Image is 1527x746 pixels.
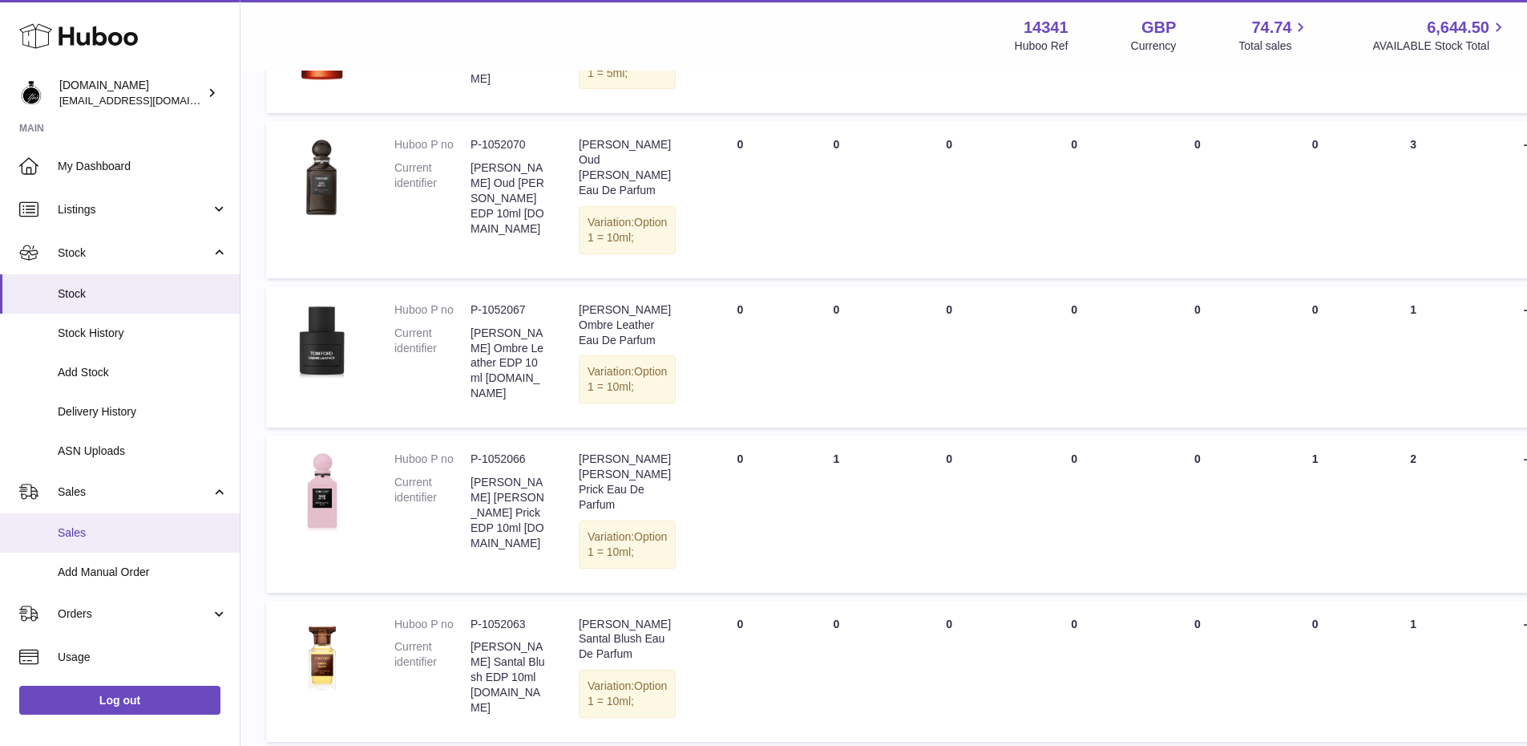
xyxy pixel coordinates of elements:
[788,286,884,428] td: 0
[58,245,211,261] span: Stock
[58,202,211,217] span: Listings
[19,81,43,105] img: theperfumesampler@gmail.com
[471,617,547,632] dd: P-1052063
[588,216,667,244] span: Option 1 = 10ml;
[884,121,1014,278] td: 0
[588,51,667,79] span: Option 1 = 5ml;
[1261,436,1370,592] td: 1
[471,302,547,318] dd: P-1052067
[471,160,547,236] dd: [PERSON_NAME] Oud [PERSON_NAME] EDP 10ml [DOMAIN_NAME]
[19,686,220,715] a: Log out
[394,302,471,318] dt: Huboo P no
[58,565,228,580] span: Add Manual Order
[579,670,676,718] div: Variation:
[1238,39,1310,54] span: Total sales
[788,121,884,278] td: 0
[1131,39,1177,54] div: Currency
[282,617,362,697] img: product image
[692,601,788,742] td: 0
[471,475,547,550] dd: [PERSON_NAME] [PERSON_NAME] Prick EDP 10ml [DOMAIN_NAME]
[1372,39,1508,54] span: AVAILABLE Stock Total
[692,286,788,428] td: 0
[394,617,471,632] dt: Huboo P no
[1014,436,1134,592] td: 0
[394,452,471,467] dt: Huboo P no
[692,121,788,278] td: 0
[1014,121,1134,278] td: 0
[1015,39,1068,54] div: Huboo Ref
[58,650,228,665] span: Usage
[579,206,676,254] div: Variation:
[282,452,362,532] img: product image
[579,355,676,403] div: Variation:
[579,302,676,348] div: [PERSON_NAME] Ombre Leather Eau De Parfum
[1024,17,1068,39] strong: 14341
[58,326,228,341] span: Stock History
[1194,303,1201,316] span: 0
[58,365,228,380] span: Add Stock
[1427,17,1489,39] span: 6,644.50
[788,436,884,592] td: 1
[394,475,471,550] dt: Current identifier
[1261,286,1370,428] td: 0
[59,94,236,107] span: [EMAIL_ADDRESS][DOMAIN_NAME]
[884,286,1014,428] td: 0
[579,137,676,198] div: [PERSON_NAME] Oud [PERSON_NAME] Eau De Parfum
[282,302,362,383] img: product image
[471,137,547,152] dd: P-1052070
[1261,121,1370,278] td: 0
[394,137,471,152] dt: Huboo P no
[471,326,547,401] dd: [PERSON_NAME] Ombre Leather EDP 10ml [DOMAIN_NAME]
[282,137,362,217] img: product image
[58,444,228,459] span: ASN Uploads
[884,601,1014,742] td: 0
[58,286,228,302] span: Stock
[471,639,547,715] dd: [PERSON_NAME] Santal Blush EDP 10ml [DOMAIN_NAME]
[58,159,228,174] span: My Dashboard
[1372,17,1508,54] a: 6,644.50 AVAILABLE Stock Total
[1370,286,1457,428] td: 1
[1194,452,1201,465] span: 0
[1014,601,1134,742] td: 0
[58,404,228,420] span: Delivery History
[394,160,471,236] dt: Current identifier
[1141,17,1176,39] strong: GBP
[588,530,667,558] span: Option 1 = 10ml;
[1370,601,1457,742] td: 1
[58,606,211,622] span: Orders
[58,525,228,541] span: Sales
[394,639,471,715] dt: Current identifier
[1014,286,1134,428] td: 0
[579,452,676,513] div: [PERSON_NAME] [PERSON_NAME] Prick Eau De Parfum
[1370,121,1457,278] td: 3
[58,484,211,500] span: Sales
[471,452,547,467] dd: P-1052066
[1261,601,1370,742] td: 0
[579,521,676,569] div: Variation:
[1194,138,1201,151] span: 0
[394,326,471,401] dt: Current identifier
[1251,17,1291,39] span: 74.74
[59,78,204,108] div: [DOMAIN_NAME]
[1194,618,1201,630] span: 0
[692,436,788,592] td: 0
[1238,17,1310,54] a: 74.74 Total sales
[1370,436,1457,592] td: 2
[788,601,884,742] td: 0
[884,436,1014,592] td: 0
[579,617,676,663] div: [PERSON_NAME] Santal Blush Eau De Parfum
